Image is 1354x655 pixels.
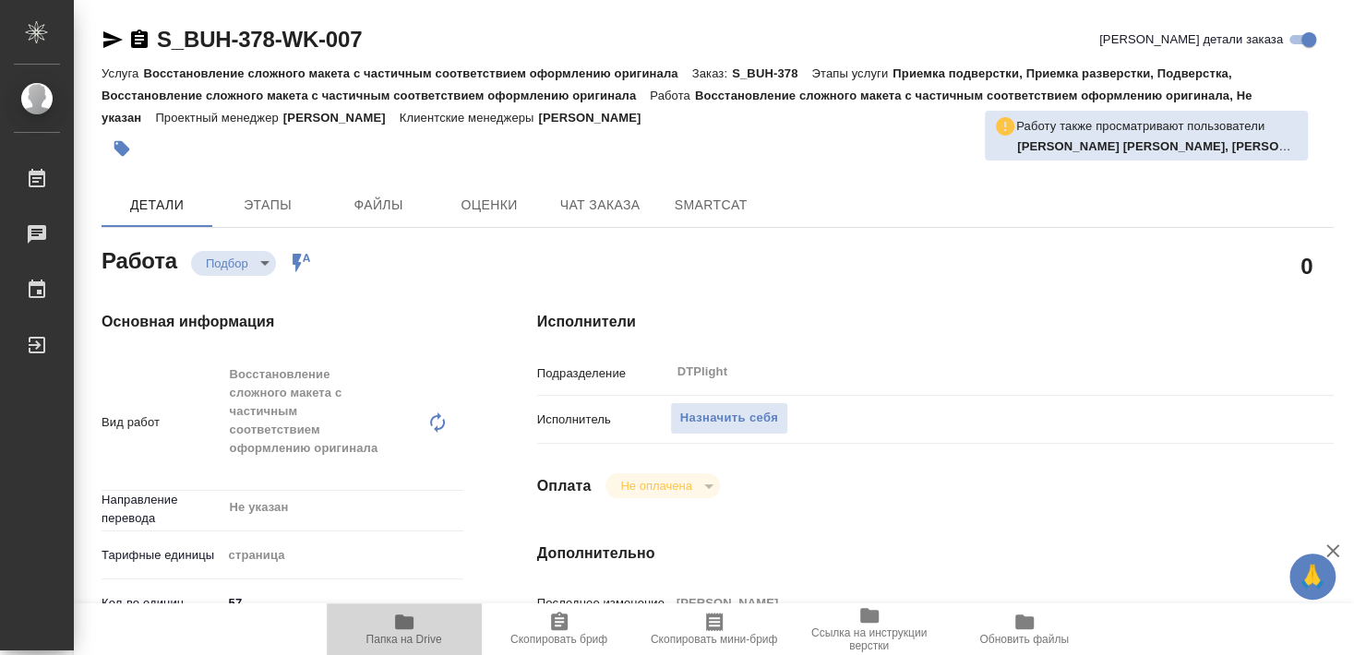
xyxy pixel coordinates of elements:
[811,66,893,80] p: Этапы услуги
[400,111,539,125] p: Клиентские менеджеры
[650,89,695,102] p: Работа
[803,626,936,652] span: Ссылка на инструкции верстки
[510,633,607,646] span: Скопировать бриф
[537,475,592,497] h4: Оплата
[334,194,423,217] span: Файлы
[222,589,463,616] input: ✎ Введи что-нибудь
[102,128,142,169] button: Добавить тэг
[445,194,533,217] span: Оценки
[102,29,124,51] button: Скопировать ссылку для ЯМессенджера
[191,251,276,276] div: Подбор
[670,402,788,435] button: Назначить себя
[102,243,177,276] h2: Работа
[537,311,1334,333] h4: Исполнители
[537,542,1334,565] h4: Дополнительно
[979,633,1069,646] span: Обновить файлы
[102,491,222,528] p: Направление перевода
[102,66,143,80] p: Услуга
[637,603,792,655] button: Скопировать мини-бриф
[692,66,732,80] p: Заказ:
[605,473,719,498] div: Подбор
[1289,554,1336,600] button: 🙏
[223,194,312,217] span: Этапы
[615,478,697,494] button: Не оплачена
[102,311,463,333] h4: Основная информация
[327,603,482,655] button: Папка на Drive
[537,594,670,613] p: Последнее изменение
[537,364,670,383] p: Подразделение
[200,256,254,271] button: Подбор
[1099,30,1283,49] span: [PERSON_NAME] детали заказа
[1300,250,1312,281] h2: 0
[482,603,637,655] button: Скопировать бриф
[538,111,654,125] p: [PERSON_NAME]
[128,29,150,51] button: Скопировать ссылку
[680,408,778,429] span: Назначить себя
[651,633,777,646] span: Скопировать мини-бриф
[792,603,947,655] button: Ссылка на инструкции верстки
[102,594,222,613] p: Кол-во единиц
[143,66,691,80] p: Восстановление сложного макета с частичным соответствием оформлению оригинала
[1016,117,1264,136] p: Работу также просматривают пользователи
[537,411,670,429] p: Исполнитель
[556,194,644,217] span: Чат заказа
[732,66,811,80] p: S_BUH-378
[113,194,201,217] span: Детали
[102,546,222,565] p: Тарифные единицы
[102,413,222,432] p: Вид работ
[283,111,400,125] p: [PERSON_NAME]
[1017,137,1299,156] p: Риянова Анна, Заборова Александра, Васильева Ольга
[155,111,282,125] p: Проектный менеджер
[666,194,755,217] span: SmartCat
[222,540,463,571] div: страница
[1297,557,1328,596] span: 🙏
[670,589,1267,616] input: Пустое поле
[157,27,362,52] a: S_BUH-378-WK-007
[366,633,442,646] span: Папка на Drive
[947,603,1102,655] button: Обновить файлы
